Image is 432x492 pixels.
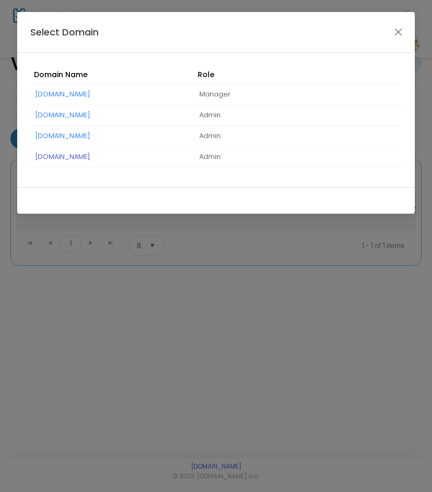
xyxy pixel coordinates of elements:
[199,125,221,147] span: Admin
[35,152,90,162] a: [DOMAIN_NAME]
[30,25,99,39] h4: Select Domain
[35,131,90,141] a: [DOMAIN_NAME]
[199,104,221,126] span: Admin
[194,66,402,84] th: Role
[199,83,231,105] span: Manager
[391,25,405,39] button: Close
[30,66,194,84] th: Domain Name
[199,145,221,168] span: Admin
[35,110,90,120] a: [DOMAIN_NAME]
[35,89,90,99] a: [DOMAIN_NAME]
